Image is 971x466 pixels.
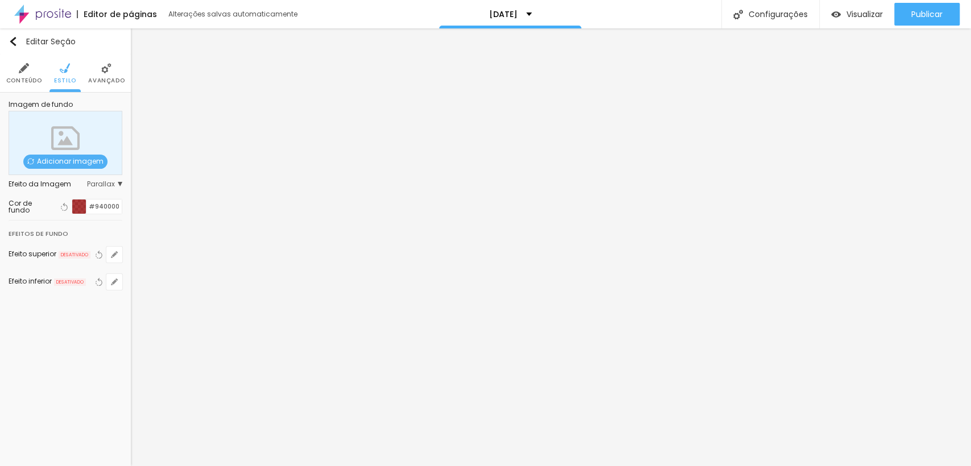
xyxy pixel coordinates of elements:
[9,227,68,240] div: Efeitos de fundo
[23,155,108,169] span: Adicionar imagem
[9,251,56,257] div: Efeito superior
[894,3,960,26] button: Publicar
[54,278,86,286] span: DESATIVADO
[6,78,42,84] span: Conteúdo
[87,181,122,188] span: Parallax
[9,200,53,214] div: Cor de fundo
[101,63,111,73] img: Icone
[9,101,122,108] div: Imagem de fundo
[846,10,883,19] span: Visualizar
[733,10,743,19] img: Icone
[831,10,841,19] img: view-1.svg
[9,37,76,46] div: Editar Seção
[59,251,90,259] span: DESATIVADO
[88,78,125,84] span: Avançado
[9,278,52,285] div: Efeito inferior
[77,10,157,18] div: Editor de páginas
[131,28,971,466] iframe: Editor
[911,10,943,19] span: Publicar
[9,37,18,46] img: Icone
[489,10,518,18] p: [DATE]
[820,3,894,26] button: Visualizar
[54,78,76,84] span: Estilo
[19,63,29,73] img: Icone
[27,158,34,165] img: Icone
[9,181,87,188] div: Efeito da Imagem
[60,63,70,73] img: Icone
[168,11,299,18] div: Alterações salvas automaticamente
[9,220,122,241] div: Efeitos de fundo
